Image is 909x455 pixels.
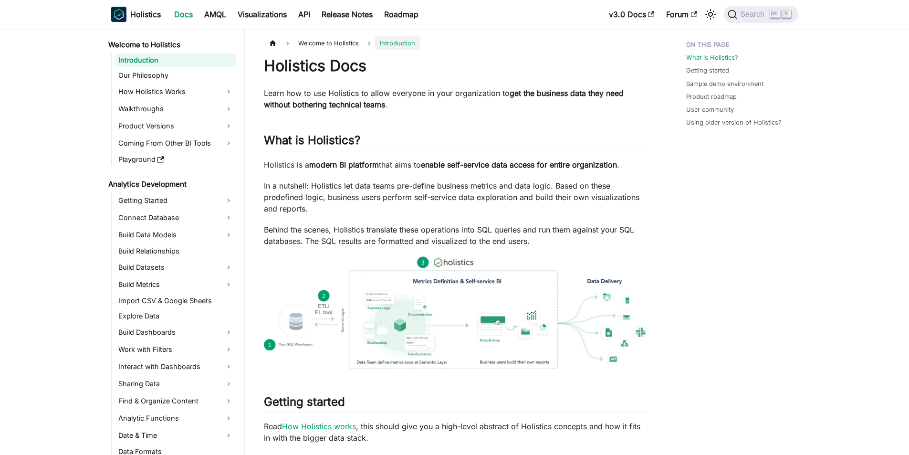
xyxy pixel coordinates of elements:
[264,224,648,247] p: Behind the scenes, Holistics translate these operations into SQL queries and run them against you...
[115,393,236,409] a: Find & Organize Content
[111,7,126,22] img: Holistics
[102,29,245,455] nav: Docs sidebar
[115,277,236,292] a: Build Metrics
[105,178,236,191] a: Analytics Development
[115,359,236,374] a: Interact with Dashboards
[264,36,648,50] nav: Breadcrumbs
[264,133,648,151] h2: What is Holistics?
[375,36,420,50] span: Introduction
[115,84,236,99] a: How Holistics Works
[703,7,718,22] button: Switch between dark and light mode (currently light mode)
[316,7,378,22] a: Release Notes
[686,92,737,101] a: Product roadmap
[115,294,236,307] a: Import CSV & Google Sheets
[199,7,232,22] a: AMQL
[232,7,293,22] a: Visualizations
[264,395,648,413] h2: Getting started
[115,53,236,67] a: Introduction
[282,422,356,431] a: How Holistics works
[264,421,648,444] p: Read , this should give you a high-level abstract of Holistics concepts and how it fits in with t...
[686,105,734,114] a: User community
[115,193,236,208] a: Getting Started
[782,10,791,18] kbd: K
[115,244,236,258] a: Build Relationships
[115,260,236,275] a: Build Datasets
[378,7,424,22] a: Roadmap
[115,101,236,116] a: Walkthroughs
[686,66,729,75] a: Getting started
[264,56,648,75] h1: Holistics Docs
[293,36,364,50] span: Welcome to Holistics
[115,325,236,340] a: Build Dashboards
[737,10,770,19] span: Search
[115,153,236,166] a: Playground
[111,7,161,22] a: HolisticsHolistics
[686,118,782,127] a: Using older version of Holistics?
[724,6,798,23] button: Search (Ctrl+K)
[660,7,703,22] a: Forum
[115,342,236,357] a: Work with Filters
[115,428,236,443] a: Date & Time
[115,227,236,243] a: Build Data Models
[421,160,617,169] strong: enable self-service data access for entire organization
[130,9,161,20] b: Holistics
[115,210,236,225] a: Connect Database
[115,309,236,323] a: Explore Data
[686,79,763,88] a: Sample demo environment
[264,36,282,50] a: Home page
[686,53,738,62] a: What is Holistics?
[264,180,648,214] p: In a nutshell: Holistics let data teams pre-define business metrics and data logic. Based on thes...
[115,118,236,134] a: Product Versions
[168,7,199,22] a: Docs
[309,160,379,169] strong: modern BI platform
[115,411,236,426] a: Analytic Functions
[264,256,648,369] img: How Holistics fits in your Data Stack
[115,69,236,82] a: Our Philosophy
[603,7,660,22] a: v3.0 Docs
[264,87,648,110] p: Learn how to use Holistics to allow everyone in your organization to .
[293,7,316,22] a: API
[105,38,236,52] a: Welcome to Holistics
[115,376,236,392] a: Sharing Data
[115,136,236,151] a: Coming From Other BI Tools
[264,159,648,170] p: Holistics is a that aims to .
